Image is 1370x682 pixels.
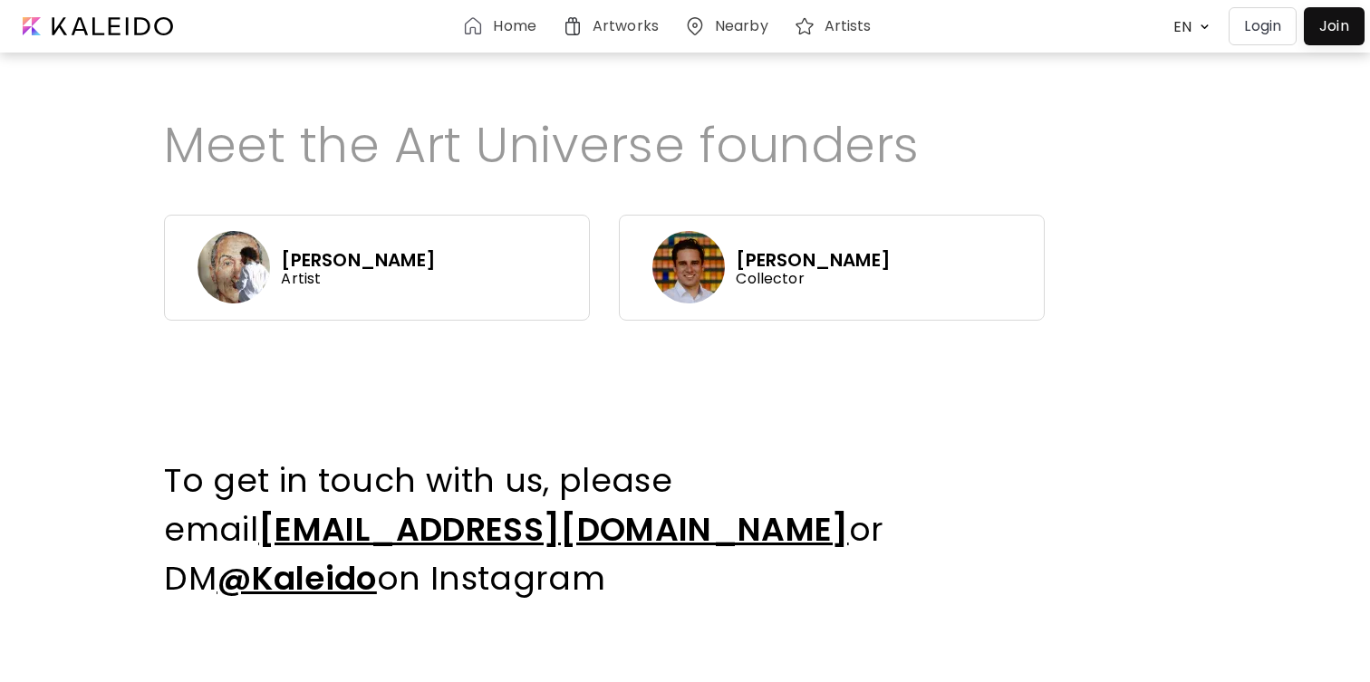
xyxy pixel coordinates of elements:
p: To get in touch with us, please email or DM on Instagram [164,456,970,603]
p: Meet the Art Universe founders [164,109,1205,182]
p: [PERSON_NAME] [281,248,435,272]
a: Artists [794,15,879,37]
button: Login [1229,7,1297,45]
img: arrow down [1195,18,1214,35]
p: Collector [736,272,890,286]
h6: Artists [825,19,872,34]
a: [PERSON_NAME]Collector [619,215,1074,321]
a: Nearby [684,15,776,37]
p: Login [1244,15,1281,37]
h6: Nearby [715,19,768,34]
span: @Kaleido [217,555,377,601]
div: EN [1164,11,1195,43]
h6: Home [493,19,535,34]
p: Artist [281,272,435,286]
img: large.webp [198,231,270,303]
a: [EMAIL_ADDRESS][DOMAIN_NAME] [258,506,848,552]
a: Login [1229,7,1304,45]
a: Home [462,15,543,37]
h6: Artworks [593,19,659,34]
a: Join [1304,7,1365,45]
a: Artworks [562,15,666,37]
img: large.webp [652,231,725,303]
a: [PERSON_NAME]Artist [164,215,619,321]
p: [PERSON_NAME] [736,248,890,272]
